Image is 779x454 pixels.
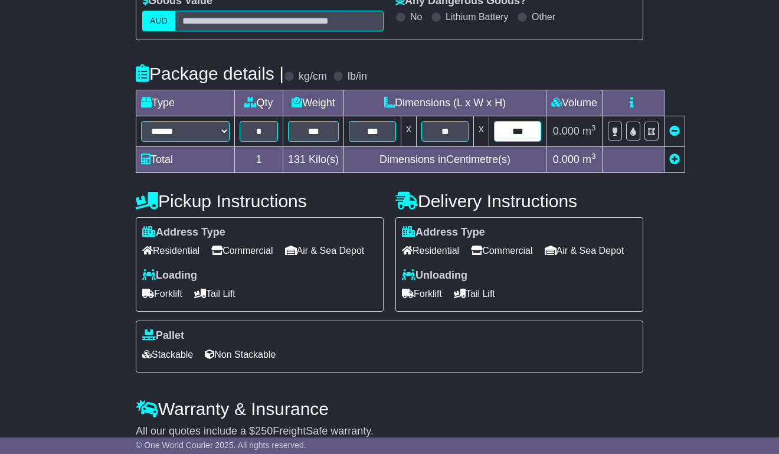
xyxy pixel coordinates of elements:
td: Total [136,146,235,172]
td: Type [136,90,235,116]
span: 0.000 [553,125,580,137]
span: 250 [255,425,273,437]
td: x [401,116,417,146]
a: Add new item [669,153,680,165]
h4: Pickup Instructions [136,191,384,211]
span: Tail Lift [194,285,235,303]
td: Dimensions in Centimetre(s) [344,146,546,172]
label: Address Type [402,226,485,239]
label: lb/in [348,70,367,83]
span: Residential [402,241,459,260]
label: Unloading [402,269,467,282]
span: Stackable [142,345,193,364]
label: Lithium Battery [446,11,509,22]
span: m [582,125,596,137]
label: AUD [142,11,175,31]
h4: Package details | [136,64,284,83]
sup: 3 [591,152,596,161]
h4: Warranty & Insurance [136,399,643,419]
td: Weight [283,90,344,116]
label: No [410,11,422,22]
label: Other [532,11,555,22]
sup: 3 [591,123,596,132]
span: 0.000 [553,153,580,165]
span: Commercial [211,241,273,260]
td: Volume [546,90,603,116]
td: Qty [235,90,283,116]
td: x [474,116,489,146]
label: kg/cm [299,70,327,83]
span: Air & Sea Depot [285,241,365,260]
span: Forklift [402,285,442,303]
label: Address Type [142,226,225,239]
span: Tail Lift [454,285,495,303]
td: Dimensions (L x W x H) [344,90,546,116]
span: Air & Sea Depot [545,241,624,260]
span: Commercial [471,241,532,260]
label: Pallet [142,329,184,342]
td: 1 [235,146,283,172]
span: Non Stackable [205,345,276,364]
a: Remove this item [669,125,680,137]
span: © One World Courier 2025. All rights reserved. [136,440,306,450]
h4: Delivery Instructions [395,191,643,211]
span: 131 [288,153,306,165]
span: Residential [142,241,199,260]
span: Forklift [142,285,182,303]
div: All our quotes include a $ FreightSafe warranty. [136,425,643,438]
label: Loading [142,269,197,282]
span: m [582,153,596,165]
td: Kilo(s) [283,146,344,172]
